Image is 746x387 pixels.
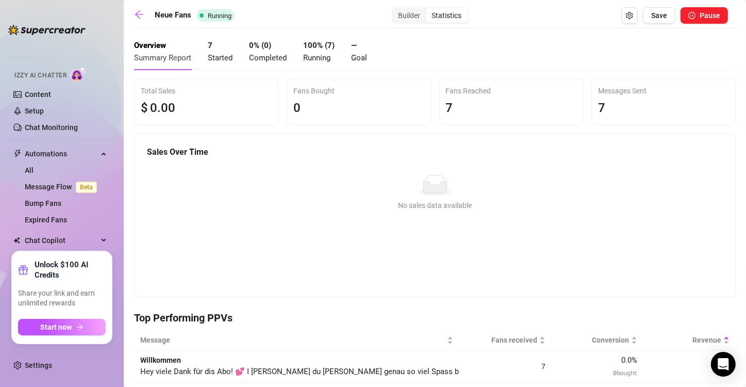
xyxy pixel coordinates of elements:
[249,53,287,62] span: Completed
[466,334,537,346] span: Fans received
[134,41,166,50] strong: Overview
[711,352,736,377] div: Open Intercom Messenger
[140,356,181,364] strong: Willkommen
[598,85,729,96] div: Messages Sent
[155,10,191,20] strong: Neue Fans
[8,25,86,35] img: logo-BBDzfeDw.svg
[459,350,552,383] td: 7
[626,12,633,19] span: setting
[208,41,212,50] strong: 7
[25,216,67,224] a: Expired Fans
[613,368,637,377] span: 0 bought
[157,101,175,115] span: .00
[700,11,720,20] span: Pause
[141,99,148,118] span: $
[446,101,453,115] span: 7
[303,41,335,50] strong: 100 % ( 7 )
[650,334,721,346] span: Revenue
[13,237,20,244] img: Chat Copilot
[18,288,106,309] span: Share your link and earn unlimited rewards
[208,12,231,20] span: Running
[25,361,52,369] a: Settings
[25,123,78,132] a: Chat Monitoring
[25,232,98,249] span: Chat Copilot
[76,324,84,331] span: arrow-right
[621,7,638,24] button: Open Exit Rules
[643,7,675,24] button: Save Flow
[249,41,271,50] strong: 0 % ( 0 )
[71,67,87,82] img: AI Chatter
[643,350,736,383] td: $0.00
[459,330,552,350] th: Fans received
[208,53,233,62] span: Started
[293,101,301,115] span: 0
[558,334,629,346] span: Conversion
[392,7,469,24] div: segmented control
[150,101,157,115] span: 0
[688,12,695,19] span: pause-circle
[25,146,98,162] span: Automations
[25,199,61,207] a: Bump Fans
[134,9,144,20] span: arrow-left
[25,90,51,99] a: Content
[134,330,459,350] th: Message
[41,323,72,331] span: Start now
[393,8,426,23] div: Builder
[151,200,719,211] div: No sales data available
[13,150,22,158] span: thunderbolt
[140,334,445,346] span: Message
[76,182,97,193] span: Beta
[147,146,723,158] h5: Sales Over Time
[35,260,106,280] strong: Unlock $100 AI Credits
[134,9,150,22] a: arrow-left
[426,8,468,23] div: Statistics
[141,85,272,96] div: Total Sales
[18,265,28,275] span: gift
[18,319,106,335] button: Start nowarrow-right
[134,311,736,325] h4: Top Performing PPVs
[134,53,191,62] span: Summary Report
[598,101,605,115] span: 7
[303,53,330,62] span: Running
[681,7,728,24] button: Pause
[25,107,44,115] a: Setup
[651,11,667,20] span: Save
[351,41,357,50] strong: —
[643,330,736,350] th: Revenue
[552,330,644,350] th: Conversion
[25,183,101,191] a: Message FlowBeta
[446,85,577,96] div: Fans Reached
[351,53,367,62] span: Goal
[14,71,67,80] span: Izzy AI Chatter
[293,85,424,96] div: Fans Bought
[25,166,34,174] a: All
[621,356,637,365] span: 0.0 %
